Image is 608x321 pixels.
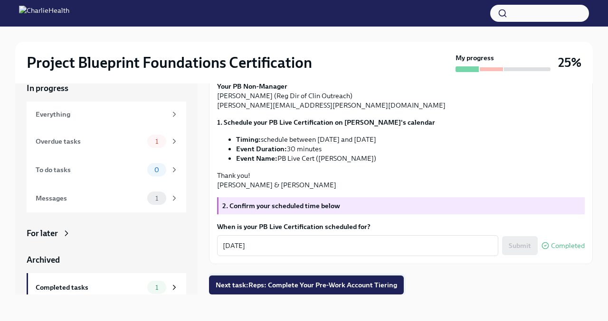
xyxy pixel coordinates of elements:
[27,228,186,239] a: For later
[236,154,585,163] li: PB Live Cert ([PERSON_NAME])
[551,242,585,249] span: Completed
[27,156,186,184] a: To do tasks0
[36,193,143,203] div: Messages
[222,202,340,210] strong: 2. Confirm your scheduled time below
[236,135,261,144] strong: Timing:
[36,136,143,147] div: Overdue tasks
[27,101,186,127] a: Everything
[558,54,581,71] h3: 25%
[27,184,186,212] a: Messages1
[150,195,164,202] span: 1
[217,82,585,110] p: [PERSON_NAME] (Reg Dir of Clin Outreach) [PERSON_NAME][EMAIL_ADDRESS][PERSON_NAME][DOMAIN_NAME]
[27,127,186,156] a: Overdue tasks1
[456,53,494,63] strong: My progress
[27,228,58,239] div: For later
[236,144,585,154] li: 30 minutes
[36,109,166,119] div: Everything
[236,154,277,163] strong: Event Name:
[236,145,287,153] strong: Event Duration:
[27,273,186,302] a: Completed tasks1
[27,254,186,266] a: Archived
[36,282,143,293] div: Completed tasks
[150,284,164,291] span: 1
[217,118,435,127] strong: 1. Schedule your PB Live Certification on [PERSON_NAME]'s calendar
[36,165,143,175] div: To do tasks
[27,83,186,94] a: In progress
[209,275,404,294] button: Next task:Reps: Complete Your Pre-Work Account Tiering
[149,166,165,174] span: 0
[236,135,585,144] li: schedule between [DATE] and [DATE]
[150,138,164,145] span: 1
[217,222,585,231] label: When is your PB Live Certification scheduled for?
[216,280,397,290] span: Next task : Reps: Complete Your Pre-Work Account Tiering
[217,171,585,190] p: Thank you! [PERSON_NAME] & [PERSON_NAME]
[217,82,287,91] strong: Your PB Non-Manager
[27,53,312,72] h2: Project Blueprint Foundations Certification
[19,6,69,21] img: CharlieHealth
[223,240,493,251] textarea: [DATE]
